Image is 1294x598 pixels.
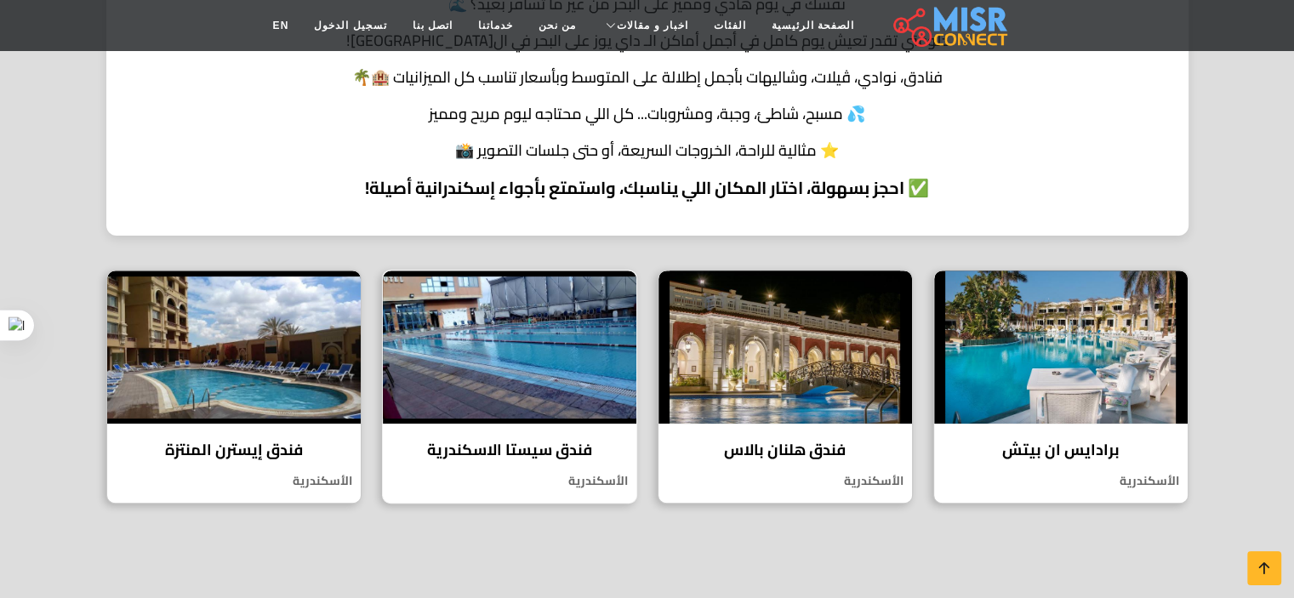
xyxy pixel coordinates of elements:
[400,9,465,42] a: اتصل بنا
[526,9,589,42] a: من نحن
[128,102,1167,125] p: 💦 مسبح، شاطئ، وجبة، ومشروبات... كل اللي محتاجه ليوم مريح ومميز
[658,472,912,490] p: الأسكندرية
[301,9,399,42] a: تسجيل الدخول
[658,271,912,424] img: فندق هلنان بالاس
[372,270,647,504] a: فندق سيستا الاسكندرية فندق سيستا الاسكندرية الأسكندرية
[934,472,1188,490] p: الأسكندرية
[759,9,867,42] a: الصفحة الرئيسية
[396,441,624,459] h4: فندق سيستا الاسكندرية
[947,441,1175,459] h4: برادايس ان بيتش
[465,9,526,42] a: خدماتنا
[893,4,1007,47] img: main.misr_connect
[589,9,701,42] a: اخبار و مقالات
[107,472,361,490] p: الأسكندرية
[617,18,688,33] span: اخبار و مقالات
[260,9,302,42] a: EN
[647,270,923,504] a: فندق هلنان بالاس فندق هلنان بالاس الأسكندرية
[107,271,361,424] img: فندق إيسترن المنتزة
[923,270,1199,504] a: برادايس ان بيتش برادايس ان بيتش الأسكندرية
[128,139,1167,162] p: ⭐ مثالية للراحة، الخروجات السريعة، أو حتى جلسات التصوير 📸
[128,175,1167,201] p: ✅ احجز بسهولة، اختار المكان اللي يناسبك، واستمتع بأجواء إسكندرانية أصيلة!
[701,9,759,42] a: الفئات
[671,441,899,459] h4: فندق هلنان بالاس
[383,271,636,424] img: فندق سيستا الاسكندرية
[934,271,1188,424] img: برادايس ان بيتش
[96,270,372,504] a: فندق إيسترن المنتزة فندق إيسترن المنتزة الأسكندرية
[120,441,348,459] h4: فندق إيسترن المنتزة
[383,472,636,490] p: الأسكندرية
[128,65,1167,88] p: فنادق، نوادي، ڤيلات، وشاليهات بأجمل إطلالة على المتوسط وبأسعار تناسب كل الميزانيات 🏨🌴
